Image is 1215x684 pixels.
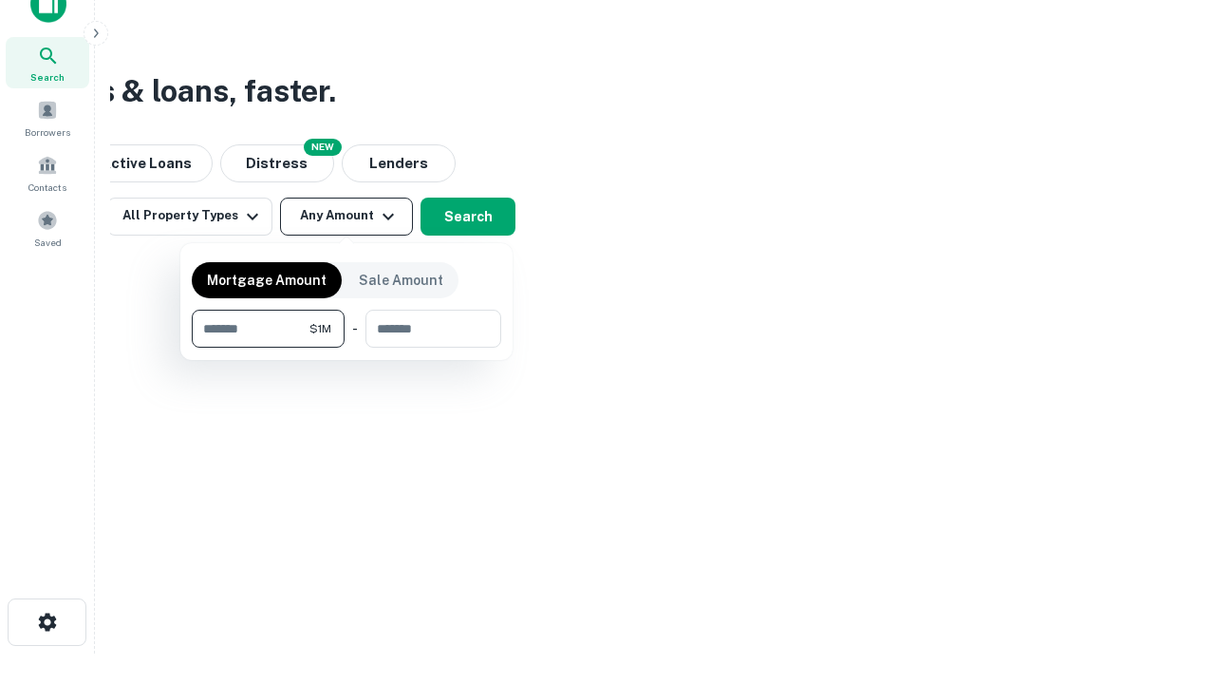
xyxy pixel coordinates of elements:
[1120,532,1215,623] iframe: Chat Widget
[207,270,327,291] p: Mortgage Amount
[352,310,358,348] div: -
[359,270,443,291] p: Sale Amount
[309,320,331,337] span: $1M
